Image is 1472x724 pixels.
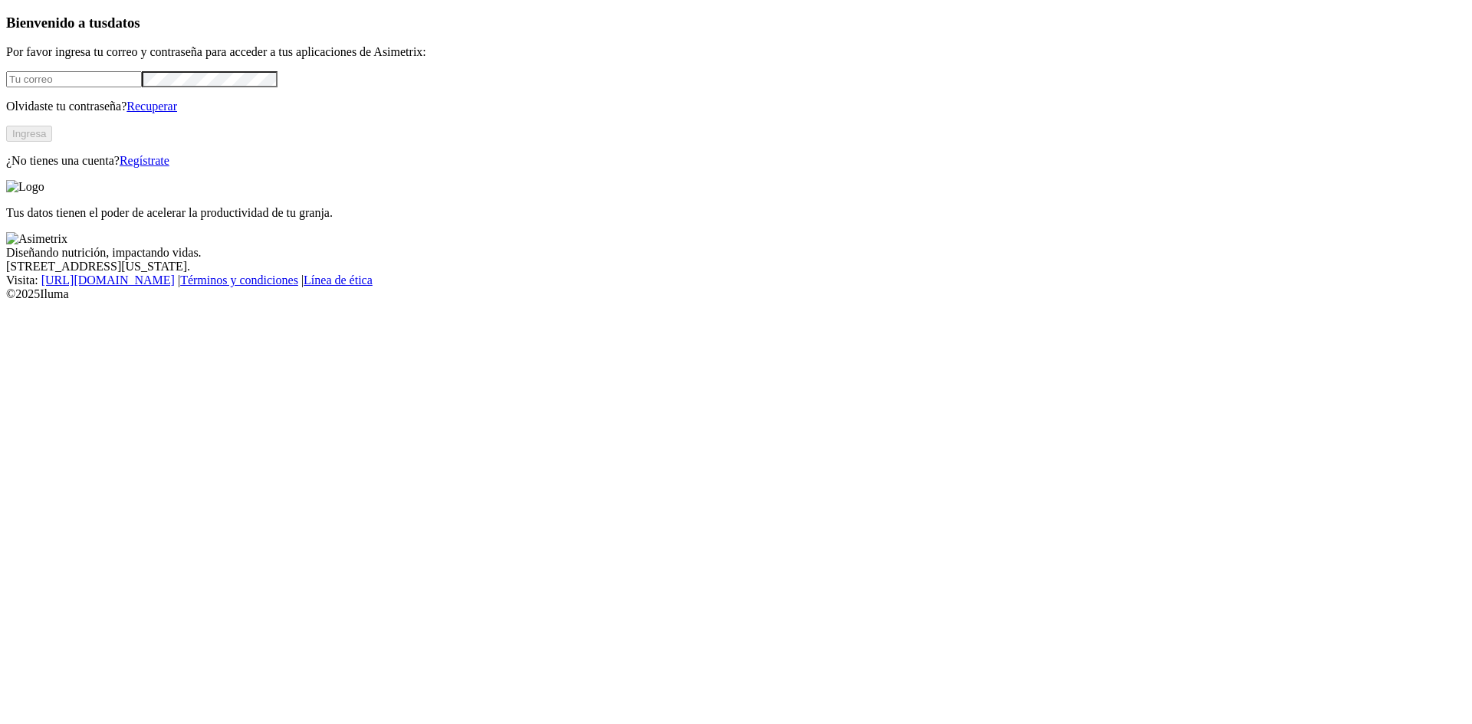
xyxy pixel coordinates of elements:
[304,274,373,287] a: Línea de ética
[6,274,1466,287] div: Visita : | |
[6,206,1466,220] p: Tus datos tienen el poder de acelerar la productividad de tu granja.
[6,246,1466,260] div: Diseñando nutrición, impactando vidas.
[6,100,1466,113] p: Olvidaste tu contraseña?
[6,260,1466,274] div: [STREET_ADDRESS][US_STATE].
[41,274,175,287] a: [URL][DOMAIN_NAME]
[120,154,169,167] a: Regístrate
[6,45,1466,59] p: Por favor ingresa tu correo y contraseña para acceder a tus aplicaciones de Asimetrix:
[127,100,177,113] a: Recuperar
[180,274,298,287] a: Términos y condiciones
[6,126,52,142] button: Ingresa
[107,15,140,31] span: datos
[6,232,67,246] img: Asimetrix
[6,71,142,87] input: Tu correo
[6,287,1466,301] div: © 2025 Iluma
[6,154,1466,168] p: ¿No tienes una cuenta?
[6,180,44,194] img: Logo
[6,15,1466,31] h3: Bienvenido a tus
